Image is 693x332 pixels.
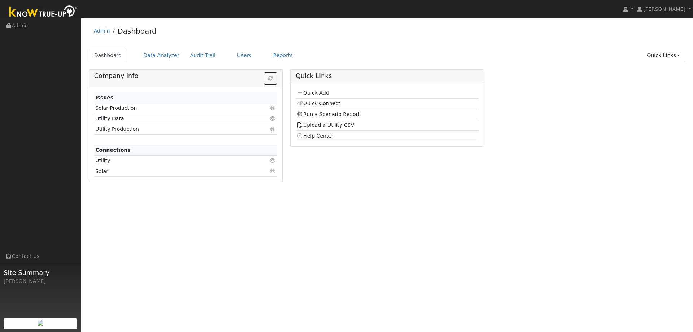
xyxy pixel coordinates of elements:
[232,49,257,62] a: Users
[117,27,157,35] a: Dashboard
[297,90,329,96] a: Quick Add
[270,158,276,163] i: Click to view
[94,72,277,80] h5: Company Info
[38,320,43,326] img: retrieve
[95,147,131,153] strong: Connections
[270,169,276,174] i: Click to view
[94,166,248,177] td: Solar
[94,124,248,134] td: Utility Production
[94,28,110,34] a: Admin
[95,95,113,100] strong: Issues
[4,277,77,285] div: [PERSON_NAME]
[94,103,248,113] td: Solar Production
[94,113,248,124] td: Utility Data
[297,111,360,117] a: Run a Scenario Report
[4,268,77,277] span: Site Summary
[138,49,185,62] a: Data Analyzer
[296,72,479,80] h5: Quick Links
[270,116,276,121] i: Click to view
[89,49,127,62] a: Dashboard
[270,126,276,131] i: Click to view
[643,6,685,12] span: [PERSON_NAME]
[270,105,276,111] i: Click to view
[297,100,340,106] a: Quick Connect
[297,122,354,128] a: Upload a Utility CSV
[641,49,685,62] a: Quick Links
[268,49,298,62] a: Reports
[94,155,248,166] td: Utility
[297,133,334,139] a: Help Center
[185,49,221,62] a: Audit Trail
[5,4,81,20] img: Know True-Up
